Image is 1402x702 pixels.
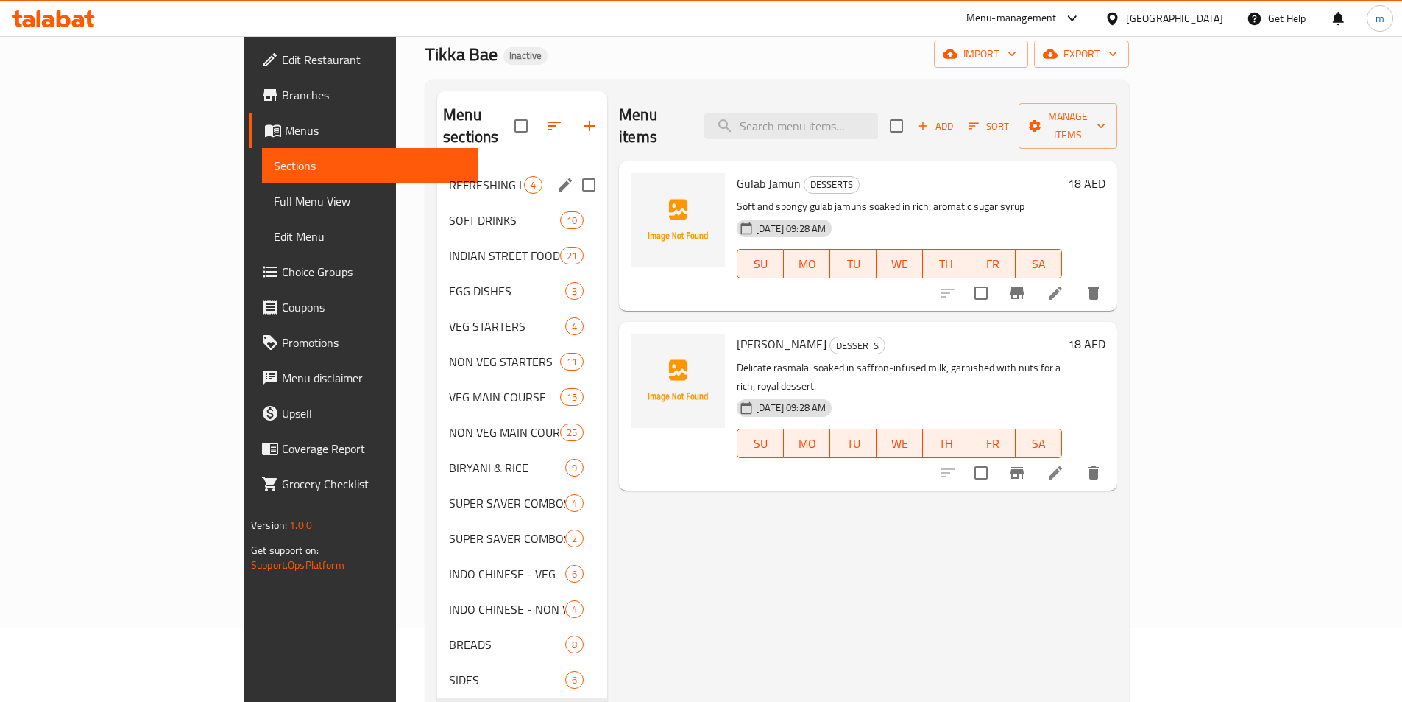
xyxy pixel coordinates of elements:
[524,176,542,194] div: items
[1034,41,1129,68] button: export
[565,459,584,477] div: items
[565,494,584,512] div: items
[565,565,584,583] div: items
[1022,253,1056,275] span: SA
[1376,10,1384,27] span: m
[929,433,963,454] span: TH
[565,530,584,547] div: items
[999,275,1035,311] button: Branch-specific-item
[934,41,1028,68] button: import
[282,404,466,422] span: Upsell
[959,115,1019,138] span: Sort items
[249,289,478,325] a: Coupons
[443,104,514,148] h2: Menu sections
[1047,464,1064,482] a: Edit menu item
[1022,433,1056,454] span: SA
[561,355,583,369] span: 11
[449,317,565,335] span: VEG STARTERS
[449,424,560,441] span: NON VEG MAIN COURSE
[560,424,584,441] div: items
[449,211,560,229] div: SOFT DRINKS
[437,450,607,485] div: BIRYANI & RICE9
[449,247,560,264] span: INDIAN STREET FOOD
[916,118,955,135] span: Add
[251,516,287,535] span: Version:
[282,298,466,316] span: Coupons
[881,110,912,141] span: Select section
[946,45,1016,63] span: import
[912,115,959,138] button: Add
[804,176,859,193] span: DESSERTS
[830,337,885,354] span: DESSERTS
[836,433,871,454] span: TU
[282,475,466,493] span: Grocery Checklist
[790,253,824,275] span: MO
[437,309,607,344] div: VEG STARTERS4
[966,278,996,309] span: Select to update
[560,388,584,406] div: items
[566,638,583,652] span: 8
[449,353,560,371] span: NON VEG STARTERS
[743,253,778,275] span: SU
[969,118,1009,135] span: Sort
[1019,103,1117,149] button: Manage items
[249,431,478,466] a: Coverage Report
[1016,249,1062,278] button: SA
[969,429,1016,458] button: FR
[503,47,548,65] div: Inactive
[565,282,584,300] div: items
[282,86,466,104] span: Branches
[262,148,478,183] a: Sections
[449,600,565,618] span: INDO CHINESE - NON VEG
[1076,455,1111,491] button: delete
[836,253,871,275] span: TU
[249,254,478,289] a: Choice Groups
[877,429,923,458] button: WE
[1016,429,1062,458] button: SA
[929,253,963,275] span: TH
[566,461,583,475] span: 9
[437,592,607,627] div: INDO CHINESE - NON VEG4
[750,401,832,415] span: [DATE] 09:28 AM
[572,108,607,144] button: Add section
[877,249,923,278] button: WE
[449,530,565,547] span: SUPER SAVER COMBOS - NON-VEG
[449,282,565,300] span: EGG DISHES
[437,203,607,238] div: SOFT DRINKS10
[437,521,607,556] div: SUPER SAVER COMBOS - NON-VEG2
[566,496,583,510] span: 4
[784,249,830,278] button: MO
[449,459,565,477] span: BIRYANI & RICE
[289,516,312,535] span: 1.0.0
[737,359,1062,396] p: Delicate rasmalai soaked in saffron-infused milk, garnished with nuts for a rich, royal dessert.
[251,555,344,575] a: Support.OpsPlatform
[1126,10,1223,27] div: [GEOGRAPHIC_DATA]
[1076,275,1111,311] button: delete
[249,77,478,113] a: Branches
[561,390,583,404] span: 15
[449,636,565,653] span: BREADS
[1068,334,1105,354] h6: 18 AED
[566,320,583,334] span: 4
[923,429,969,458] button: TH
[619,104,687,148] h2: Menu items
[882,433,917,454] span: WE
[506,110,537,141] span: Select all sections
[750,222,832,236] span: [DATE] 09:28 AM
[249,360,478,396] a: Menu disclaimer
[537,108,572,144] span: Sort sections
[1046,45,1117,63] span: export
[923,249,969,278] button: TH
[274,192,466,210] span: Full Menu View
[999,455,1035,491] button: Branch-specific-item
[704,113,878,139] input: search
[966,457,996,488] span: Select to update
[737,249,784,278] button: SU
[449,565,565,583] span: INDO CHINESE - VEG
[830,429,877,458] button: TU
[561,426,583,440] span: 25
[975,433,1010,454] span: FR
[804,176,860,194] div: DESSERTS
